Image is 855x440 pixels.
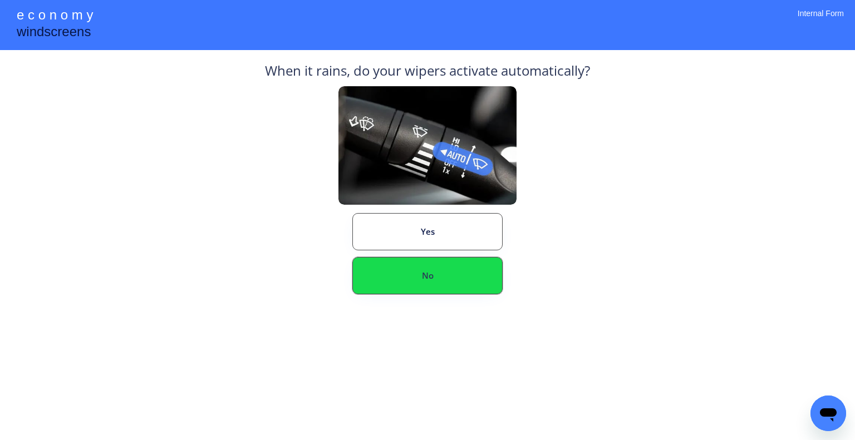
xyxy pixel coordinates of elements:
[798,8,844,33] div: Internal Form
[17,6,93,27] div: e c o n o m y
[352,257,503,294] button: No
[352,213,503,250] button: Yes
[265,61,590,86] div: When it rains, do your wipers activate automatically?
[17,22,91,44] div: windscreens
[338,86,517,205] img: Rain%20Sensor%20Example.png
[810,395,846,431] iframe: Button to launch messaging window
